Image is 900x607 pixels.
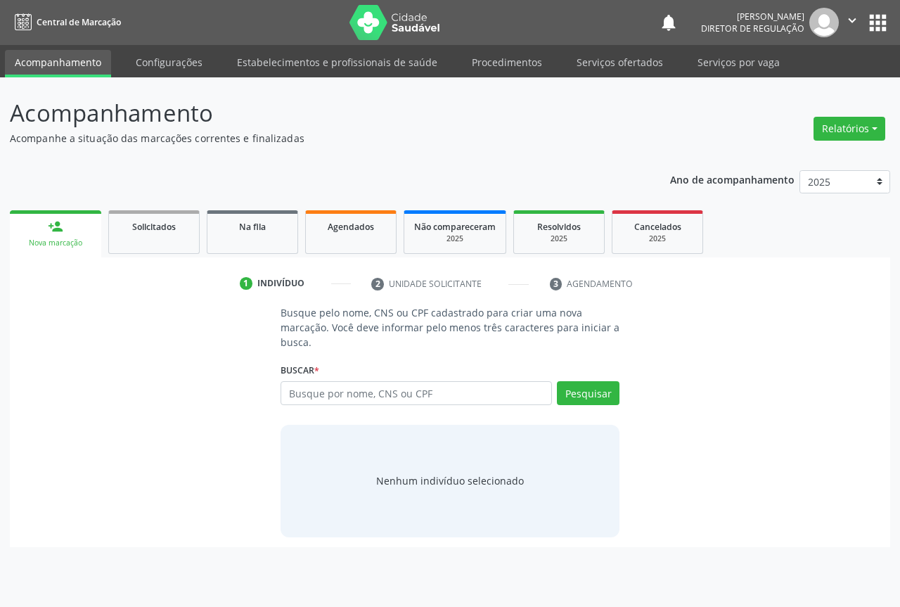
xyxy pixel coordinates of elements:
div: 2025 [414,234,496,244]
div: 2025 [524,234,594,244]
input: Busque por nome, CNS ou CPF [281,381,552,405]
img: img [809,8,839,37]
span: Resolvidos [537,221,581,233]
a: Estabelecimentos e profissionais de saúde [227,50,447,75]
a: Acompanhamento [5,50,111,77]
div: Nenhum indivíduo selecionado [376,473,524,488]
span: Central de Marcação [37,16,121,28]
p: Acompanhe a situação das marcações correntes e finalizadas [10,131,626,146]
button: notifications [659,13,679,32]
button: Relatórios [814,117,885,141]
a: Procedimentos [462,50,552,75]
span: Cancelados [634,221,681,233]
div: 1 [240,277,252,290]
span: Solicitados [132,221,176,233]
div: person_add [48,219,63,234]
p: Busque pelo nome, CNS ou CPF cadastrado para criar uma nova marcação. Você deve informar pelo men... [281,305,619,350]
a: Configurações [126,50,212,75]
div: Indivíduo [257,277,304,290]
i:  [844,13,860,28]
button:  [839,8,866,37]
div: [PERSON_NAME] [701,11,804,23]
label: Buscar [281,359,319,381]
button: Pesquisar [557,381,619,405]
button: apps [866,11,890,35]
p: Acompanhamento [10,96,626,131]
span: Diretor de regulação [701,23,804,34]
span: Não compareceram [414,221,496,233]
a: Serviços por vaga [688,50,790,75]
span: Na fila [239,221,266,233]
p: Ano de acompanhamento [670,170,795,188]
a: Serviços ofertados [567,50,673,75]
div: 2025 [622,234,693,244]
span: Agendados [328,221,374,233]
a: Central de Marcação [10,11,121,34]
div: Nova marcação [20,238,91,248]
